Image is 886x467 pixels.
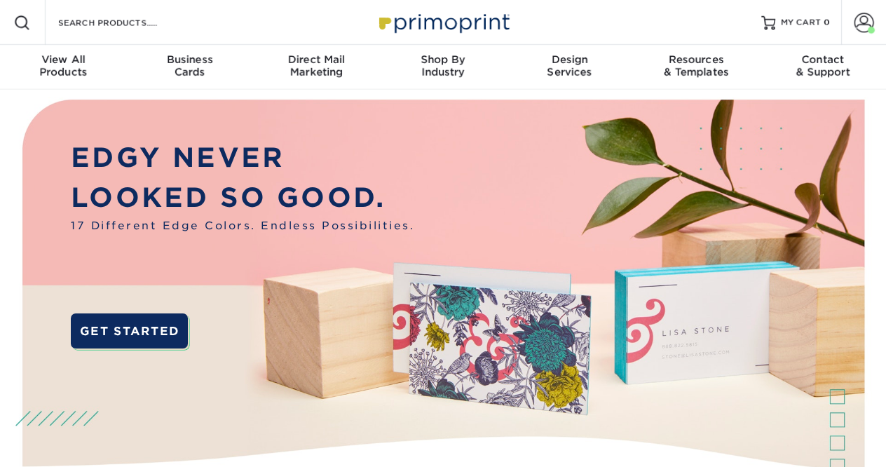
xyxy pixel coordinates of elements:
p: EDGY NEVER [71,138,414,178]
a: Direct MailMarketing [253,45,380,90]
input: SEARCH PRODUCTS..... [57,14,193,31]
div: & Templates [633,53,760,79]
img: Primoprint [373,7,513,37]
a: DesignServices [506,45,633,90]
a: BusinessCards [127,45,254,90]
div: Services [506,53,633,79]
a: Shop ByIndustry [380,45,507,90]
span: Resources [633,53,760,66]
span: Business [127,53,254,66]
span: Direct Mail [253,53,380,66]
span: Shop By [380,53,507,66]
a: Resources& Templates [633,45,760,90]
a: GET STARTED [71,313,188,348]
div: Industry [380,53,507,79]
div: Marketing [253,53,380,79]
p: LOOKED SO GOOD. [71,178,414,218]
div: & Support [759,53,886,79]
span: Contact [759,53,886,66]
a: Contact& Support [759,45,886,90]
span: 17 Different Edge Colors. Endless Possibilities. [71,218,414,234]
div: Cards [127,53,254,79]
span: MY CART [781,17,821,29]
span: Design [506,53,633,66]
span: 0 [824,18,830,27]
